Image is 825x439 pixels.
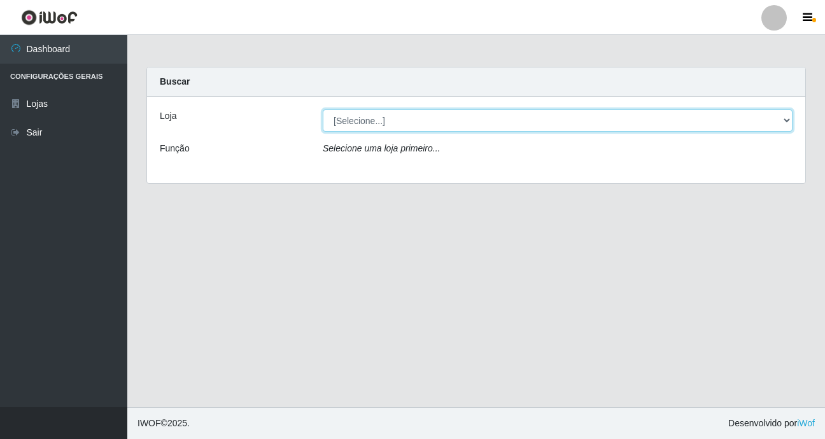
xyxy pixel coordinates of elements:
[323,143,440,153] i: Selecione uma loja primeiro...
[137,418,161,428] span: IWOF
[160,76,190,87] strong: Buscar
[160,109,176,123] label: Loja
[728,417,815,430] span: Desenvolvido por
[137,417,190,430] span: © 2025 .
[160,142,190,155] label: Função
[21,10,78,25] img: CoreUI Logo
[797,418,815,428] a: iWof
